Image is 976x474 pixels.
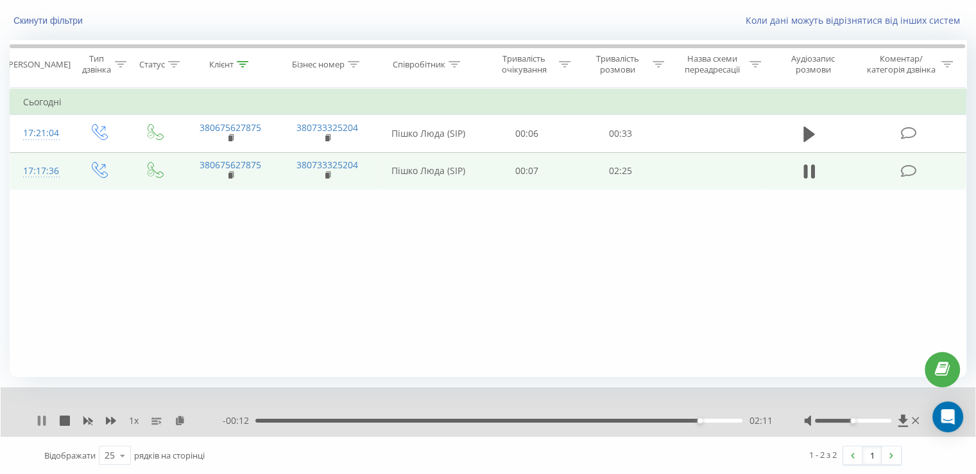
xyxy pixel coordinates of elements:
span: рядків на сторінці [134,450,205,461]
div: [PERSON_NAME] [6,59,71,70]
div: Аудіозапис розмови [776,53,851,75]
a: 380733325204 [296,121,358,134]
div: 17:17:36 [23,159,57,184]
div: Open Intercom Messenger [932,401,963,432]
div: Тривалість очікування [492,53,556,75]
div: Статус [139,59,165,70]
span: 02:11 [749,414,772,427]
div: Accessibility label [698,418,703,423]
div: Тривалість розмови [585,53,649,75]
div: Назва схеми переадресації [679,53,746,75]
a: 1 [862,446,882,464]
div: 1 - 2 з 2 [809,448,837,461]
a: Коли дані можуть відрізнятися вiд інших систем [746,14,966,26]
td: 00:06 [481,115,574,152]
td: 00:33 [574,115,667,152]
a: 380733325204 [296,159,358,171]
div: 17:21:04 [23,121,57,146]
span: - 00:12 [223,414,255,427]
td: Пішко Люда (SIP) [376,115,481,152]
td: Пішко Люда (SIP) [376,152,481,189]
div: Коментар/категорія дзвінка [863,53,938,75]
td: 00:07 [481,152,574,189]
div: Бізнес номер [292,59,345,70]
button: Скинути фільтри [10,15,89,26]
td: 02:25 [574,152,667,189]
div: 25 [105,449,115,462]
span: 1 x [129,414,139,427]
a: 380675627875 [200,159,261,171]
td: Сьогодні [10,89,966,115]
div: Accessibility label [850,418,855,423]
div: Тип дзвінка [81,53,111,75]
div: Співробітник [393,59,445,70]
span: Відображати [44,450,96,461]
div: Клієнт [209,59,234,70]
a: 380675627875 [200,121,261,134]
